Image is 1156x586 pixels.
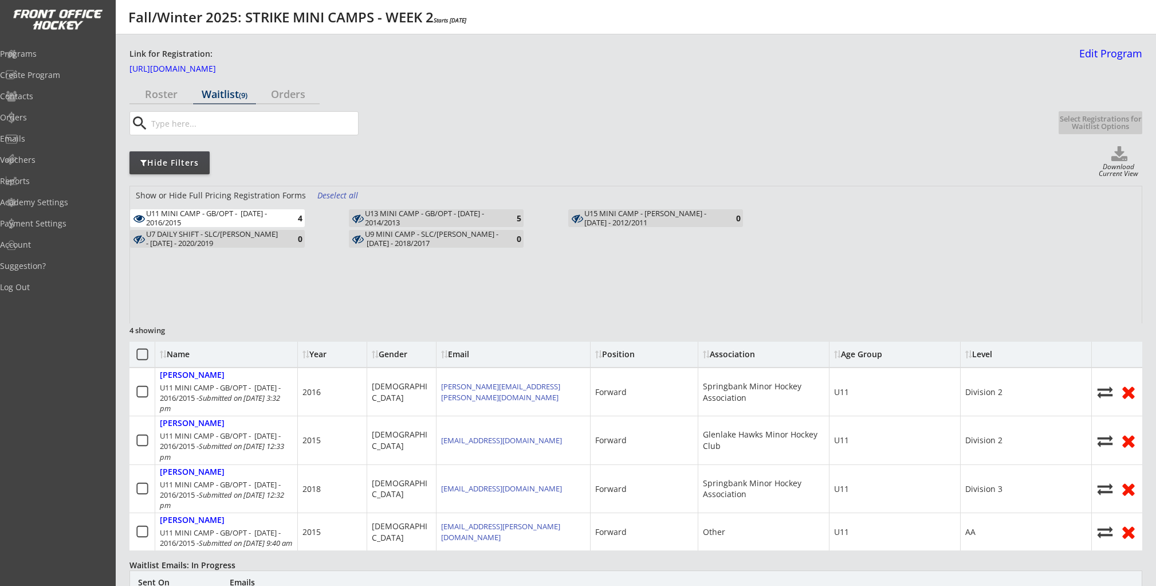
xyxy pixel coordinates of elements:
div: U11 MINI CAMP - GB/OPT - OCT 14, 15 - 2016/2015 [146,209,280,227]
font: (9) [239,90,247,100]
a: [EMAIL_ADDRESS][PERSON_NAME][DOMAIN_NAME] [441,521,560,542]
div: Hide Filters [129,157,210,169]
div: [PERSON_NAME] [160,419,225,428]
div: Roster [129,89,192,99]
div: 2015 [302,435,321,446]
button: Remove from roster (no refund) [1119,480,1138,498]
div: Link for Registration: [129,48,214,60]
div: 5 [498,214,521,222]
div: U11 [834,526,849,538]
button: Move player [1096,481,1114,497]
div: U9 MINI CAMP - SLC/[PERSON_NAME] - [DATE] - 2018/2017 [365,230,498,248]
div: Show or Hide Full Pricing Registration Forms [130,190,312,201]
div: [DEMOGRAPHIC_DATA] [372,381,431,403]
img: FOH%20White%20Logo%20Transparent.png [13,9,103,30]
div: Springbank Minor Hockey Association [703,478,824,500]
em: Submitted on [DATE] 9:40 am [199,538,292,548]
div: [DEMOGRAPHIC_DATA] [372,429,431,451]
div: Forward [595,526,627,538]
button: Remove from roster (no refund) [1119,432,1138,450]
div: U11 MINI CAMP - GB/OPT - [DATE] - 2016/2015 - [160,528,293,548]
div: [PERSON_NAME] [160,467,225,477]
div: 4 showing [129,325,212,335]
a: [URL][DOMAIN_NAME] [129,65,244,77]
div: U13 MINI CAMP - GB/OPT - OCT 14/15 - 2014/2013 [365,209,498,227]
div: U11 MINI CAMP - GB/OPT - [DATE] - 2016/2015 [146,209,280,227]
div: Year [302,350,362,358]
div: Gender [372,350,431,358]
div: Forward [595,435,627,446]
div: U11 [834,483,849,495]
div: Other [703,526,725,538]
div: Division 3 [965,483,1002,495]
div: U11 MINI CAMP - GB/OPT - [DATE] - 2016/2015 - [160,479,293,511]
input: Type here... [149,112,358,135]
div: Download Current View [1095,163,1142,179]
a: [EMAIL_ADDRESS][DOMAIN_NAME] [441,435,562,446]
div: U7 DAILY SHIFT - SLC/FRANK - OCT 16/17 - 2020/2019 [146,230,280,248]
a: [PERSON_NAME][EMAIL_ADDRESS][PERSON_NAME][DOMAIN_NAME] [441,381,560,402]
div: [DEMOGRAPHIC_DATA] [372,521,431,543]
div: Forward [595,483,627,495]
div: Orders [257,89,320,99]
div: 2016 [302,386,321,398]
div: U15 MINI CAMP - [PERSON_NAME] - [DATE] - 2012/2011 [584,209,718,227]
button: search [130,114,149,132]
div: Fall/Winter 2025: STRIKE MINI CAMPS - WEEK 2 [128,10,466,24]
div: U13 MINI CAMP - GB/OPT - [DATE] - 2014/2013 [365,209,498,227]
div: Forward [595,386,627,398]
div: [DEMOGRAPHIC_DATA] [372,478,431,500]
div: Email [441,350,544,358]
div: Division 2 [965,386,1002,398]
button: Click to download full roster. Your browser settings may try to block it, check your security set... [1096,146,1142,163]
div: 4 [280,214,302,222]
div: [PERSON_NAME] [160,515,225,525]
button: Remove from roster (no refund) [1119,523,1138,541]
div: 2018 [302,483,321,495]
div: 2015 [302,526,321,538]
div: 0 [498,235,521,243]
div: Waitlist [193,89,256,99]
div: Division 2 [965,435,1002,446]
em: Submitted on [DATE] 12:32 pm [160,490,286,510]
div: Position [595,350,694,358]
a: Edit Program [1075,48,1142,68]
div: Level [965,350,992,358]
em: Submitted on [DATE] 3:32 pm [160,393,282,413]
div: Association [703,350,755,358]
div: Springbank Minor Hockey Association [703,381,824,403]
div: U9 MINI CAMP - SLC/FRANK - OCT 16, 17 - 2018/2017 [365,230,498,248]
div: U11 MINI CAMP - GB/OPT - [DATE] - 2016/2015 - [160,382,293,414]
em: Submitted on [DATE] 12:33 pm [160,441,286,462]
div: Age Group [834,350,882,358]
div: Glenlake Hawks Minor Hockey Club [703,429,824,451]
button: Move player [1096,433,1114,448]
div: AA [965,526,976,538]
div: U15 MINI CAMP - ROSE KOHN - OCT 17 - 2012/2011 [584,209,718,227]
div: U11 [834,386,849,398]
div: U11 MINI CAMP - GB/OPT - [DATE] - 2016/2015 - [160,431,293,462]
div: 0 [718,214,741,222]
button: Remove from roster (no refund) [1119,383,1138,401]
button: Move player [1096,384,1114,400]
div: [PERSON_NAME] [160,370,225,380]
div: Name [160,350,253,358]
a: [EMAIL_ADDRESS][DOMAIN_NAME] [441,483,562,494]
div: U7 DAILY SHIFT - SLC/[PERSON_NAME] - [DATE] - 2020/2019 [146,230,280,248]
em: Starts [DATE] [434,16,466,24]
button: Select Registrations for Waitlist Options [1059,111,1142,134]
div: U11 [834,435,849,446]
button: Move player [1096,524,1114,540]
div: Deselect all [317,190,360,201]
div: Waitlist Emails: In Progress [129,561,248,569]
div: 0 [280,235,302,243]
